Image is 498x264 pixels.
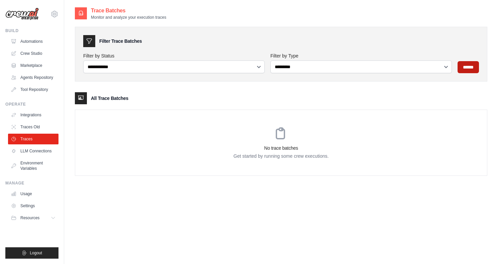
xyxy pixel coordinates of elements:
h3: Filter Trace Batches [99,38,142,44]
h2: Trace Batches [91,7,166,15]
button: Resources [8,213,58,223]
a: Environment Variables [8,158,58,174]
button: Logout [5,247,58,259]
a: Integrations [8,110,58,120]
p: Monitor and analyze your execution traces [91,15,166,20]
div: Operate [5,102,58,107]
label: Filter by Status [83,52,265,59]
a: Traces Old [8,122,58,132]
span: Resources [20,215,39,221]
a: Crew Studio [8,48,58,59]
a: Traces [8,134,58,144]
a: Settings [8,201,58,211]
a: LLM Connections [8,146,58,156]
h3: All Trace Batches [91,95,128,102]
a: Tool Repository [8,84,58,95]
a: Marketplace [8,60,58,71]
a: Usage [8,188,58,199]
div: Build [5,28,58,33]
label: Filter by Type [270,52,452,59]
h3: No trace batches [75,145,487,151]
a: Automations [8,36,58,47]
p: Get started by running some crew executions. [75,153,487,159]
img: Logo [5,8,39,20]
div: Manage [5,180,58,186]
span: Logout [30,250,42,256]
a: Agents Repository [8,72,58,83]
